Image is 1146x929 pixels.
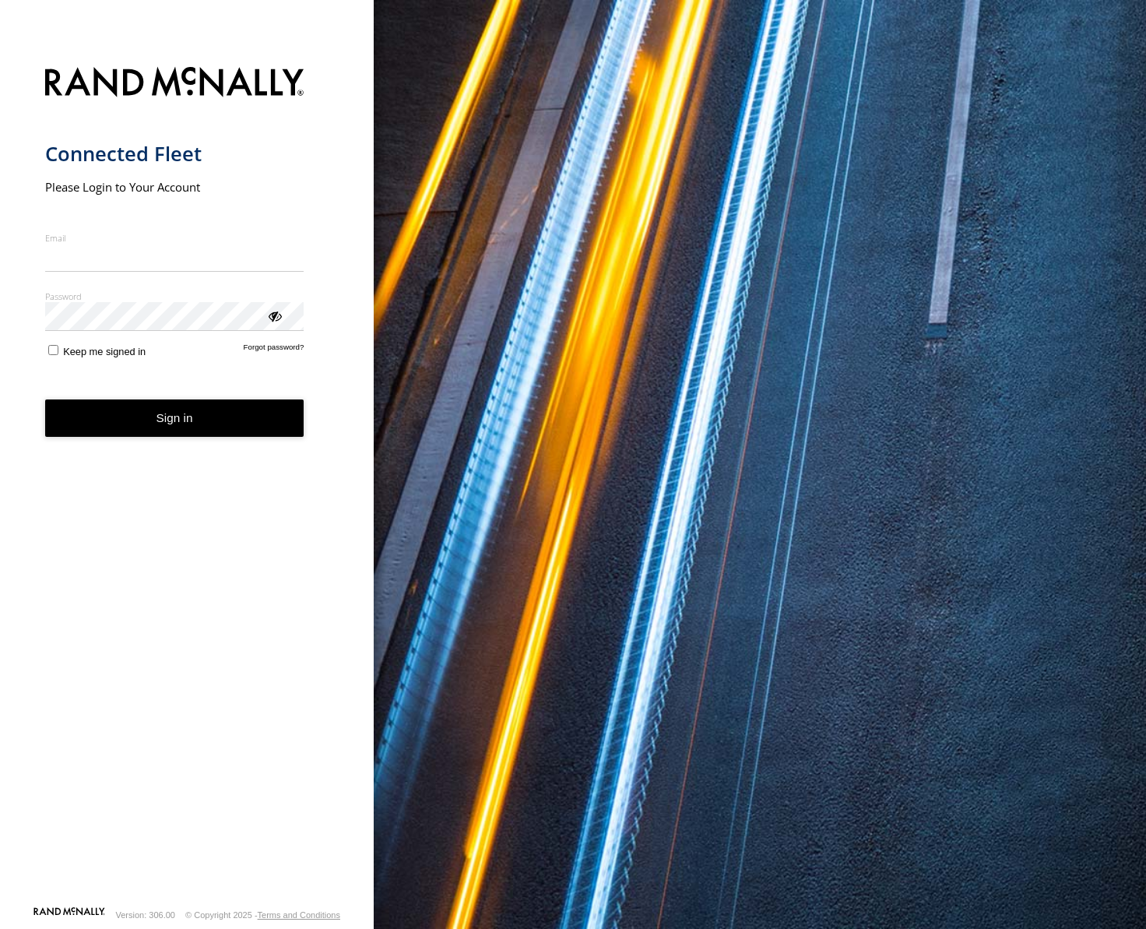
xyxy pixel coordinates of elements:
[266,308,282,323] div: ViewPassword
[45,232,304,244] label: Email
[258,910,340,920] a: Terms and Conditions
[45,290,304,302] label: Password
[63,346,146,357] span: Keep me signed in
[45,58,329,906] form: main
[116,910,175,920] div: Version: 306.00
[185,910,340,920] div: © Copyright 2025 -
[45,141,304,167] h1: Connected Fleet
[33,907,105,923] a: Visit our Website
[45,399,304,438] button: Sign in
[45,179,304,195] h2: Please Login to Your Account
[45,64,304,104] img: Rand McNally
[244,343,304,357] a: Forgot password?
[48,345,58,355] input: Keep me signed in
